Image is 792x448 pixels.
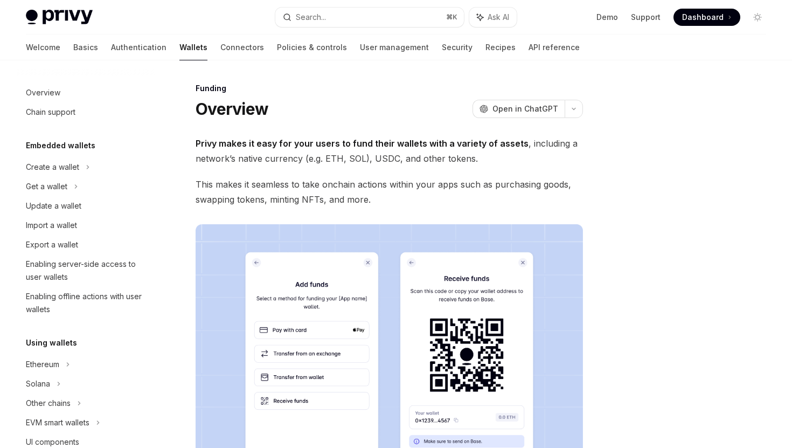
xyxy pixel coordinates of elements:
a: Import a wallet [17,216,155,235]
div: Update a wallet [26,199,81,212]
button: Toggle dark mode [749,9,766,26]
button: Ask AI [469,8,517,27]
a: Update a wallet [17,196,155,216]
a: Enabling server-side access to user wallets [17,254,155,287]
span: This makes it seamless to take onchain actions within your apps such as purchasing goods, swappin... [196,177,583,207]
div: Get a wallet [26,180,67,193]
a: Chain support [17,102,155,122]
span: Dashboard [682,12,724,23]
div: Export a wallet [26,238,78,251]
h5: Embedded wallets [26,139,95,152]
div: Enabling offline actions with user wallets [26,290,149,316]
a: Overview [17,83,155,102]
div: Enabling server-side access to user wallets [26,258,149,284]
img: light logo [26,10,93,25]
a: Enabling offline actions with user wallets [17,287,155,319]
div: Other chains [26,397,71,410]
h1: Overview [196,99,268,119]
a: User management [360,35,429,60]
a: Authentication [111,35,166,60]
a: Security [442,35,473,60]
div: Ethereum [26,358,59,371]
a: Policies & controls [277,35,347,60]
button: Open in ChatGPT [473,100,565,118]
div: Funding [196,83,583,94]
span: ⌘ K [446,13,457,22]
a: API reference [529,35,580,60]
div: EVM smart wallets [26,416,89,429]
div: Import a wallet [26,219,77,232]
a: Recipes [485,35,516,60]
div: Search... [296,11,326,24]
a: Support [631,12,661,23]
a: Welcome [26,35,60,60]
a: Connectors [220,35,264,60]
div: Create a wallet [26,161,79,174]
a: Wallets [179,35,207,60]
span: , including a network’s native currency (e.g. ETH, SOL), USDC, and other tokens. [196,136,583,166]
a: Demo [596,12,618,23]
a: Export a wallet [17,235,155,254]
a: Dashboard [673,9,740,26]
span: Ask AI [488,12,509,23]
h5: Using wallets [26,336,77,349]
button: Search...⌘K [275,8,463,27]
div: Chain support [26,106,75,119]
span: Open in ChatGPT [492,104,558,114]
strong: Privy makes it easy for your users to fund their wallets with a variety of assets [196,138,529,149]
div: Overview [26,86,60,99]
div: Solana [26,377,50,390]
a: Basics [73,35,98,60]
